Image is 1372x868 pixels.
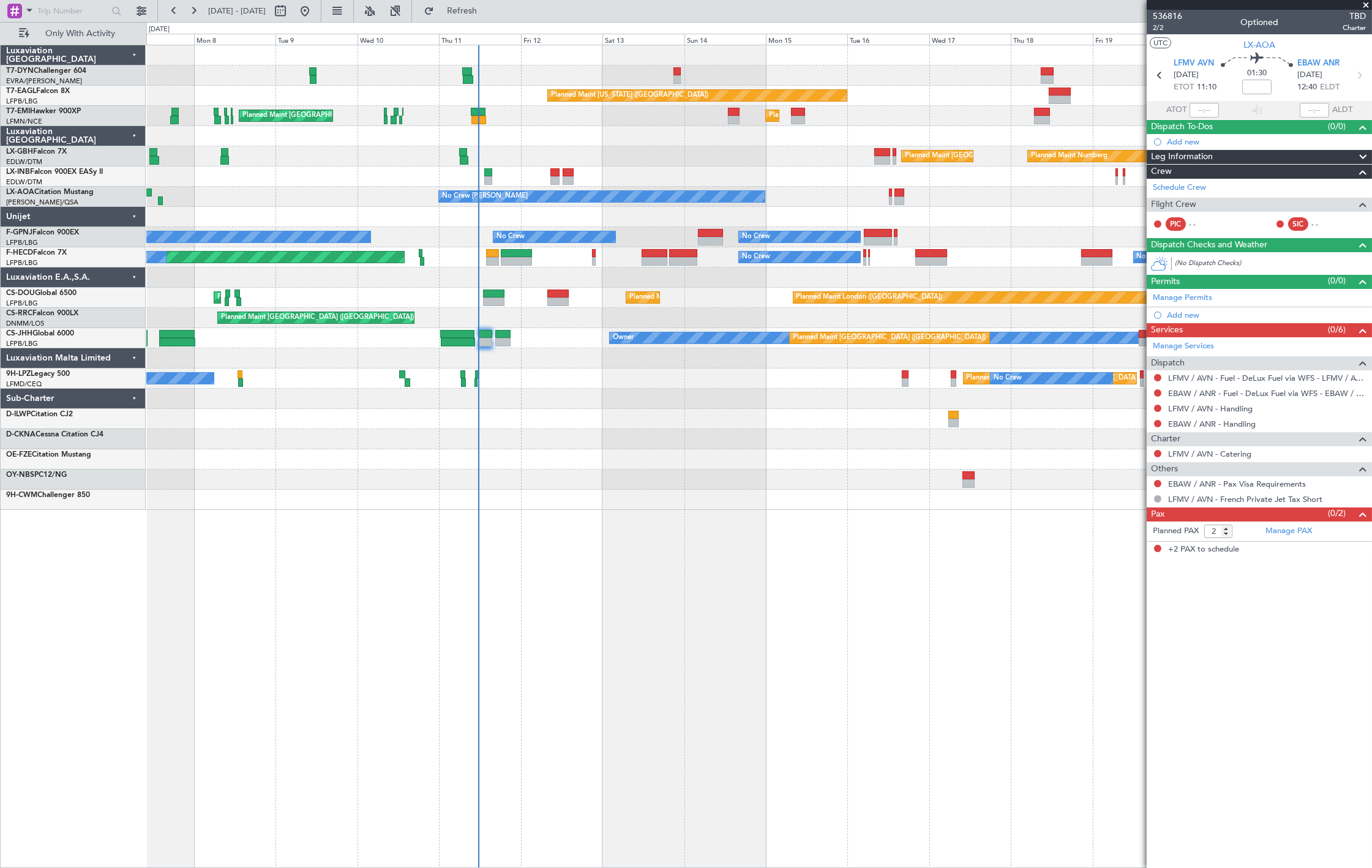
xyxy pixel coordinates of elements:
[6,380,42,389] a: LFMD/CEQ
[1343,10,1366,23] span: TBD
[6,411,31,418] span: D-ILWP
[1343,23,1366,33] span: Charter
[6,148,67,155] a: LX-GBHFalcon 7X
[221,309,414,327] div: Planned Maint [GEOGRAPHIC_DATA] ([GEOGRAPHIC_DATA])
[1265,525,1312,537] a: Manage PAX
[1151,150,1213,164] span: Leg Information
[6,178,42,187] a: EDLW/DTM
[6,339,38,348] a: LFPB/LBG
[1297,69,1322,81] span: [DATE]
[1153,182,1206,194] a: Schedule Crew
[6,310,32,317] span: CS-RRC
[6,370,70,378] a: 9H-LPZLegacy 500
[1168,388,1366,398] a: EBAW / ANR - Fuel - DeLux Fuel via WFS - EBAW / ANR
[769,107,886,125] div: Planned Maint [GEOGRAPHIC_DATA]
[1175,258,1372,271] div: (No Dispatch Checks)
[6,471,34,479] span: OY-NBS
[217,288,410,307] div: Planned Maint [GEOGRAPHIC_DATA] ([GEOGRAPHIC_DATA])
[6,492,37,499] span: 9H-CWM
[37,2,108,20] input: Trip Number
[358,34,439,45] div: Wed 10
[1328,323,1346,336] span: (0/6)
[1328,274,1346,287] span: (0/0)
[742,228,770,246] div: No Crew
[6,117,42,126] a: LFMN/NCE
[6,431,36,438] span: D-CKNA
[1151,120,1213,134] span: Dispatch To-Dos
[6,249,67,256] a: F-HECDFalcon 7X
[6,290,77,297] a: CS-DOUGlobal 6500
[1189,219,1216,230] div: - -
[1297,58,1340,70] span: EBAW ANR
[1311,219,1339,230] div: - -
[793,329,986,347] div: Planned Maint [GEOGRAPHIC_DATA] ([GEOGRAPHIC_DATA])
[6,451,32,458] span: OE-FZE
[6,157,42,166] a: EDLW/DTM
[521,34,602,45] div: Fri 12
[6,249,33,256] span: F-HECD
[497,228,525,246] div: No Crew
[1168,494,1322,504] a: LFMV / AVN - French Private Jet Tax Short
[6,108,30,115] span: T7-EMI
[929,34,1011,45] div: Wed 17
[6,108,81,115] a: T7-EMIHawker 900XP
[1168,449,1251,459] a: LFMV / AVN - Catering
[1153,23,1182,33] span: 2/2
[6,370,31,378] span: 9H-LPZ
[1328,507,1346,520] span: (0/2)
[6,330,32,337] span: CS-JHH
[1168,419,1256,429] a: EBAW / ANR - Handling
[1167,137,1366,147] div: Add new
[6,319,44,328] a: DNMM/LOS
[1093,34,1174,45] div: Fri 19
[994,369,1022,387] div: No Crew
[6,148,33,155] span: LX-GBH
[1151,323,1183,337] span: Services
[418,1,492,21] button: Refresh
[6,258,38,268] a: LFPB/LBG
[6,451,91,458] a: OE-FZECitation Mustang
[1166,104,1186,116] span: ATOT
[6,88,36,95] span: T7-EAGL
[1151,507,1164,522] span: Pax
[6,492,90,499] a: 9H-CWMChallenger 850
[1167,310,1366,320] div: Add new
[1151,165,1172,179] span: Crew
[1137,248,1165,266] div: No Crew
[1151,238,1267,252] span: Dispatch Checks and Weather
[1153,340,1214,353] a: Manage Services
[1153,292,1212,304] a: Manage Permits
[847,34,929,45] div: Tue 16
[6,189,34,196] span: LX-AOA
[6,67,86,75] a: T7-DYNChallenger 604
[1153,525,1199,537] label: Planned PAX
[6,88,70,95] a: T7-EAGLFalcon 8X
[437,7,488,15] span: Refresh
[6,310,78,317] a: CS-RRCFalcon 900LX
[1174,69,1199,81] span: [DATE]
[1240,17,1278,29] div: Optioned
[6,411,73,418] a: D-ILWPCitation CJ2
[1174,58,1214,70] span: LFMV AVN
[1151,462,1178,476] span: Others
[1151,275,1180,289] span: Permits
[194,34,276,45] div: Mon 8
[1166,217,1186,231] div: PIC
[1288,217,1308,231] div: SIC
[1168,403,1253,414] a: LFMV / AVN - Handling
[629,288,822,307] div: Planned Maint [GEOGRAPHIC_DATA] ([GEOGRAPHIC_DATA])
[1168,373,1366,383] a: LFMV / AVN - Fuel - DeLux Fuel via WFS - LFMV / AVN
[6,471,67,479] a: OY-NBSPC12/NG
[1168,479,1306,489] a: EBAW / ANR - Pax Visa Requirements
[905,147,1098,165] div: Planned Maint [GEOGRAPHIC_DATA] ([GEOGRAPHIC_DATA])
[242,107,359,125] div: Planned Maint [GEOGRAPHIC_DATA]
[276,34,357,45] div: Tue 9
[1011,34,1092,45] div: Thu 18
[6,77,82,86] a: EVRA/[PERSON_NAME]
[442,187,528,206] div: No Crew [PERSON_NAME]
[1031,147,1108,165] div: Planned Maint Nurnberg
[6,168,103,176] a: LX-INBFalcon 900EX EASy II
[439,34,520,45] div: Thu 11
[1174,81,1194,94] span: ETOT
[684,34,766,45] div: Sun 14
